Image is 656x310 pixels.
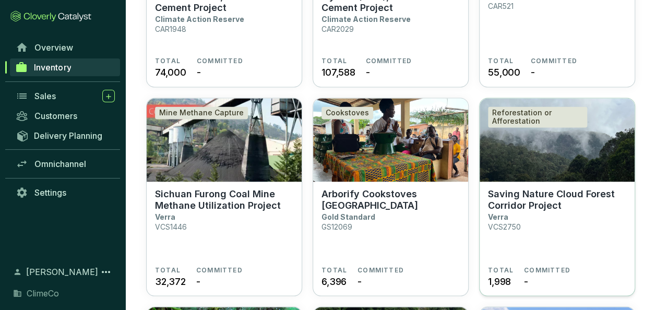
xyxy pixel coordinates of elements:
p: Arborify Cookstoves [GEOGRAPHIC_DATA] [321,188,460,211]
div: Cookstoves [321,106,373,119]
span: ClimeCo [27,287,59,300]
a: Saving Nature Cloud Forest Corridor ProjectReforestation or AfforestationSaving Nature Cloud Fore... [479,98,635,296]
span: 107,588 [321,65,355,79]
img: Saving Nature Cloud Forest Corridor Project [480,98,635,182]
p: CAR521 [488,2,514,10]
span: TOTAL [321,57,347,65]
span: Delivery Planning [34,130,102,141]
span: TOTAL [488,266,514,274]
img: Sichuan Furong Coal Mine Methane Utilization Project [147,98,302,182]
span: - [366,65,370,79]
span: Settings [34,187,66,198]
span: Customers [34,111,77,121]
span: COMMITTED [197,57,243,65]
p: Gold Standard [321,212,375,221]
span: - [197,65,201,79]
span: - [531,65,535,79]
a: Sales [10,87,120,105]
p: CAR1948 [155,25,186,33]
span: COMMITTED [366,57,412,65]
p: CAR2029 [321,25,354,33]
span: 55,000 [488,65,520,79]
a: Settings [10,184,120,201]
span: - [524,274,528,288]
a: Overview [10,39,120,56]
p: Climate Action Reserve [321,15,411,23]
span: TOTAL [321,266,347,274]
a: Omnichannel [10,155,120,173]
div: Reforestation or Afforestation [488,106,587,127]
span: Sales [34,91,56,101]
p: Saving Nature Cloud Forest Corridor Project [488,188,626,211]
p: VCS2750 [488,222,521,231]
span: 74,000 [155,65,186,79]
span: COMMITTED [196,266,243,274]
span: Omnichannel [34,159,86,169]
a: Sichuan Furong Coal Mine Methane Utilization ProjectMine Methane CaptureSichuan Furong Coal Mine ... [146,98,302,296]
span: 1,998 [488,274,511,288]
span: TOTAL [488,57,514,65]
span: - [196,274,200,288]
span: [PERSON_NAME] [26,266,98,278]
span: TOTAL [155,57,181,65]
div: Mine Methane Capture [155,106,248,119]
p: Climate Action Reserve [155,15,244,23]
a: Inventory [10,58,120,76]
p: Verra [155,212,175,221]
span: 6,396 [321,274,347,288]
span: COMMITTED [357,266,404,274]
span: TOTAL [155,266,181,274]
a: Arborify Cookstoves TogoCookstovesArborify Cookstoves [GEOGRAPHIC_DATA]Gold StandardGS12069TOTAL6... [313,98,469,296]
a: Customers [10,107,120,125]
span: 32,372 [155,274,186,288]
span: - [357,274,362,288]
span: COMMITTED [524,266,570,274]
span: Overview [34,42,73,53]
p: Verra [488,212,508,221]
span: COMMITTED [531,57,577,65]
p: GS12069 [321,222,352,231]
p: VCS1446 [155,222,187,231]
a: Delivery Planning [10,127,120,144]
p: Sichuan Furong Coal Mine Methane Utilization Project [155,188,293,211]
img: Arborify Cookstoves Togo [313,98,468,182]
span: Inventory [34,62,71,73]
